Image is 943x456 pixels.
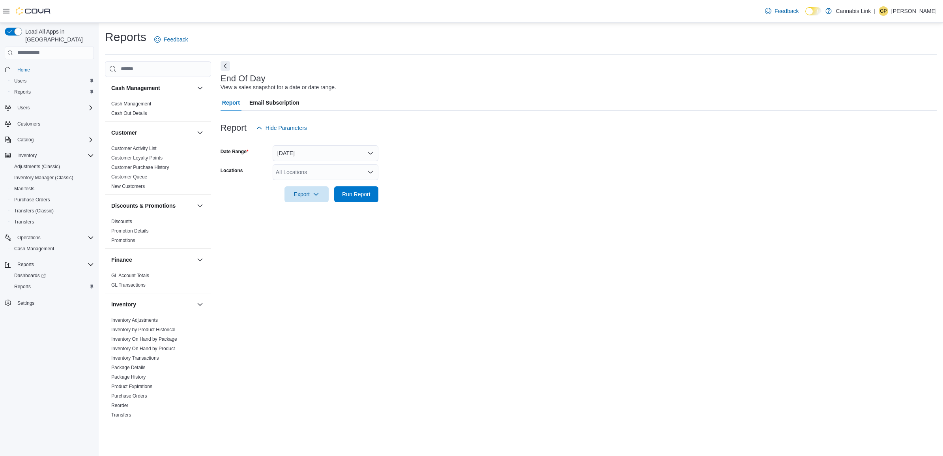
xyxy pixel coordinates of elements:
h3: Finance [111,256,132,264]
a: Customers [14,119,43,129]
button: Inventory [2,150,97,161]
label: Date Range [221,148,249,155]
button: Inventory [14,151,40,160]
button: Customer [195,128,205,137]
span: Inventory by Product Historical [111,327,176,333]
span: Export [289,186,324,202]
button: Export [284,186,329,202]
a: Inventory by Product Historical [111,327,176,332]
button: Discounts & Promotions [111,202,194,210]
img: Cova [16,7,51,15]
button: Purchase Orders [8,194,97,205]
span: Inventory [17,152,37,159]
span: Manifests [14,186,34,192]
span: Settings [17,300,34,306]
span: Cash Out Details [111,110,147,116]
button: Users [2,102,97,113]
h3: End Of Day [221,74,266,83]
span: Customer Activity List [111,145,157,152]
span: Promotions [111,237,135,244]
a: Settings [14,298,37,308]
span: Customers [17,121,40,127]
span: Hide Parameters [266,124,307,132]
span: Reports [11,87,94,97]
a: Package History [111,374,146,380]
a: GL Transactions [111,282,146,288]
a: Cash Management [11,244,57,253]
button: Inventory [111,300,194,308]
span: Catalog [17,137,34,143]
span: Reports [14,89,31,95]
a: Purchase Orders [11,195,53,205]
input: Dark Mode [805,7,822,15]
button: Discounts & Promotions [195,201,205,210]
span: Promotion Details [111,228,149,234]
span: Reports [14,283,31,290]
a: Inventory Manager (Classic) [11,173,77,182]
span: Reports [11,282,94,291]
span: Dashboards [11,271,94,280]
button: Manifests [8,183,97,194]
a: Manifests [11,184,37,193]
a: Package Details [111,365,146,370]
p: | [874,6,876,16]
span: Inventory On Hand by Product [111,345,175,352]
nav: Complex example [5,61,94,329]
a: Product Expirations [111,384,152,389]
span: Reorder [111,402,128,409]
a: Promotion Details [111,228,149,234]
h3: Cash Management [111,84,160,92]
a: Dashboards [8,270,97,281]
button: Adjustments (Classic) [8,161,97,172]
h1: Reports [105,29,146,45]
a: New Customers [111,184,145,189]
span: Users [14,103,94,113]
div: Customer [105,144,211,194]
span: Manifests [11,184,94,193]
button: Transfers (Classic) [8,205,97,216]
span: Cash Management [14,246,54,252]
button: Inventory Manager (Classic) [8,172,97,183]
span: Adjustments (Classic) [11,162,94,171]
span: Transfers [111,412,131,418]
button: Cash Management [8,243,97,254]
h3: Customer [111,129,137,137]
a: Inventory Adjustments [111,317,158,323]
a: Feedback [762,3,802,19]
span: Adjustments (Classic) [14,163,60,170]
a: Cash Management [111,101,151,107]
a: Customer Activity List [111,146,157,151]
span: Cash Management [111,101,151,107]
h3: Discounts & Promotions [111,202,176,210]
span: Operations [14,233,94,242]
button: Hide Parameters [253,120,310,136]
span: Discounts [111,218,132,225]
button: Home [2,64,97,75]
span: Users [11,76,94,86]
span: Settings [14,298,94,308]
a: Reports [11,282,34,291]
span: Customer Queue [111,174,147,180]
button: Catalog [14,135,37,144]
a: Customer Loyalty Points [111,155,163,161]
span: Customers [14,119,94,129]
span: Inventory [14,151,94,160]
span: Feedback [775,7,799,15]
span: Email Subscription [249,95,299,111]
a: Feedback [151,32,191,47]
div: Discounts & Promotions [105,217,211,248]
a: Transfers [111,412,131,418]
span: Reports [14,260,94,269]
span: Inventory Transactions [111,355,159,361]
button: Users [8,75,97,86]
span: Inventory Manager (Classic) [11,173,94,182]
button: Reports [14,260,37,269]
span: Users [14,78,26,84]
button: Next [221,61,230,71]
button: Cash Management [195,83,205,93]
span: Home [14,65,94,75]
p: Cannabis Link [836,6,871,16]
